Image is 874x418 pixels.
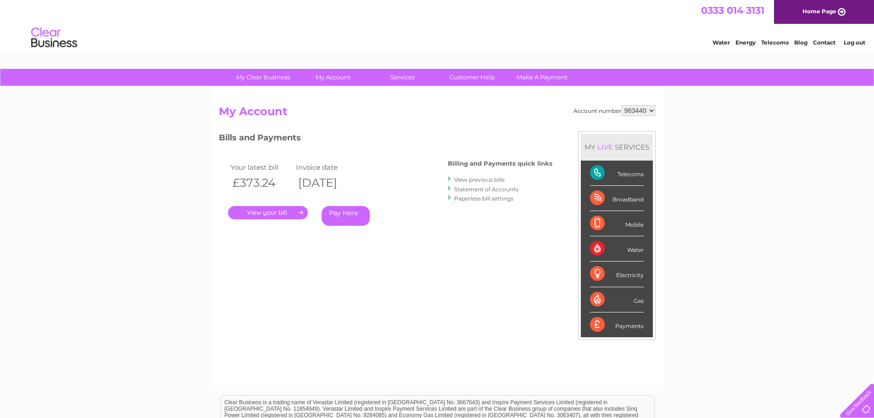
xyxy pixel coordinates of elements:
[590,186,644,211] div: Broadband
[581,134,653,160] div: MY SERVICES
[573,105,656,116] div: Account number
[454,186,518,193] a: Statement of Accounts
[448,160,552,167] h4: Billing and Payments quick links
[713,39,730,46] a: Water
[219,105,656,123] h2: My Account
[504,69,580,86] a: Make A Payment
[701,5,764,16] a: 0333 014 3131
[590,287,644,312] div: Gas
[735,39,756,46] a: Energy
[31,24,78,52] img: logo.png
[434,69,510,86] a: Customer Help
[219,131,552,147] h3: Bills and Payments
[295,69,371,86] a: My Account
[813,39,835,46] a: Contact
[454,195,513,202] a: Paperless bill settings
[221,5,654,45] div: Clear Business is a trading name of Verastar Limited (registered in [GEOGRAPHIC_DATA] No. 3667643...
[454,176,505,183] a: View previous bills
[590,211,644,236] div: Mobile
[590,262,644,287] div: Electricity
[294,173,360,192] th: [DATE]
[225,69,301,86] a: My Clear Business
[228,173,294,192] th: £373.24
[761,39,789,46] a: Telecoms
[596,143,615,151] div: LIVE
[844,39,865,46] a: Log out
[294,161,360,173] td: Invoice date
[365,69,440,86] a: Services
[228,161,294,173] td: Your latest bill
[228,206,308,219] a: .
[590,236,644,262] div: Water
[590,312,644,337] div: Payments
[590,161,644,186] div: Telecoms
[794,39,807,46] a: Blog
[322,206,370,226] a: Pay Here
